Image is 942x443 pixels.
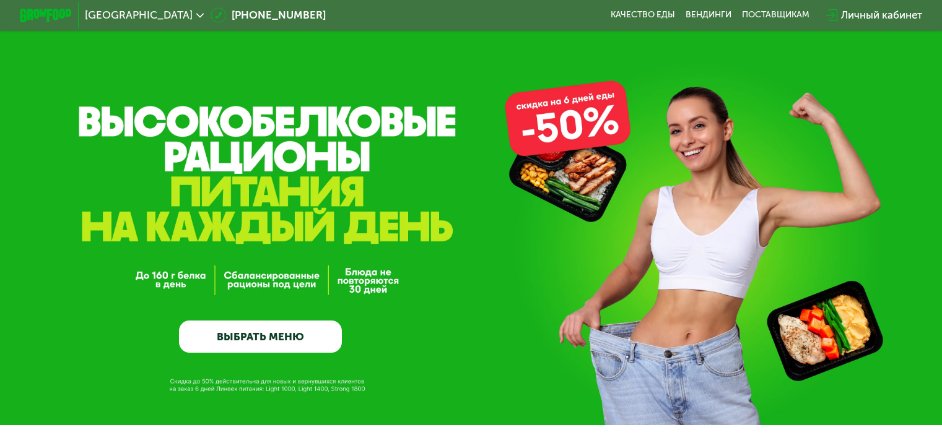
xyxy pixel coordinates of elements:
a: Качество еды [611,10,675,20]
a: [PHONE_NUMBER] [211,7,326,23]
a: Вендинги [686,10,731,20]
a: ВЫБРАТЬ МЕНЮ [179,320,342,353]
div: поставщикам [742,10,809,20]
span: [GEOGRAPHIC_DATA] [85,10,193,20]
div: Личный кабинет [841,7,922,23]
